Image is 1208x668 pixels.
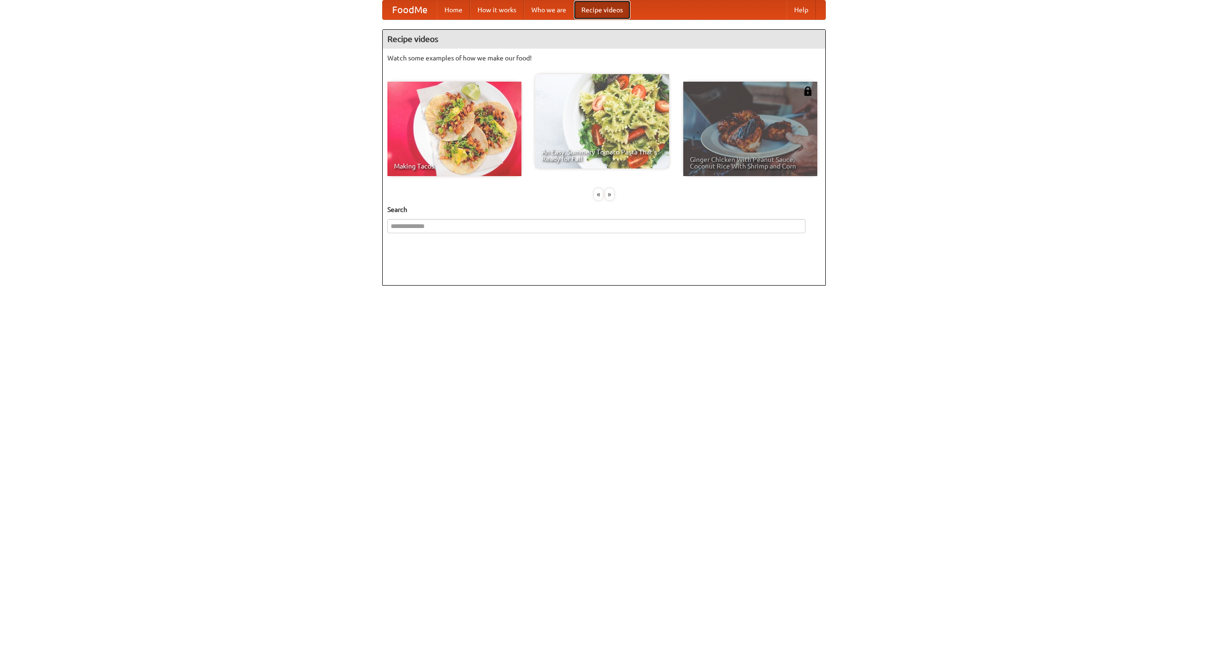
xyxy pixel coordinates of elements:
a: Help [787,0,816,19]
span: An Easy, Summery Tomato Pasta That's Ready for Fall [542,149,663,162]
h4: Recipe videos [383,30,825,49]
h5: Search [387,205,821,214]
a: Making Tacos [387,82,521,176]
div: » [605,188,614,200]
a: Who we are [524,0,574,19]
span: Making Tacos [394,163,515,169]
p: Watch some examples of how we make our food! [387,53,821,63]
img: 483408.png [803,86,813,96]
a: Home [437,0,470,19]
a: How it works [470,0,524,19]
div: « [594,188,603,200]
a: FoodMe [383,0,437,19]
a: Recipe videos [574,0,630,19]
a: An Easy, Summery Tomato Pasta That's Ready for Fall [535,74,669,169]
